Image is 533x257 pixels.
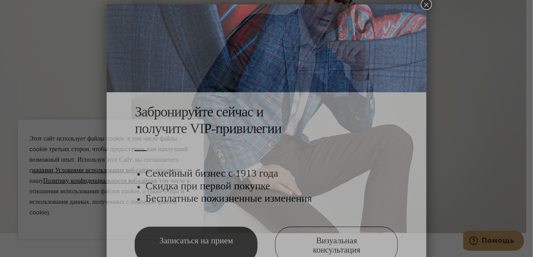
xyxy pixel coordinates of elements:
span: Помощь [18,6,51,14]
h3: Скидка при первой покупке [145,180,398,192]
h3: Семейный бизнес с 1913 года [145,167,398,180]
h2: Забронируйте сейчас и получите VIP-привилегии [135,103,398,137]
h3: Бесплатные пожизненные изменения [145,192,398,205]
